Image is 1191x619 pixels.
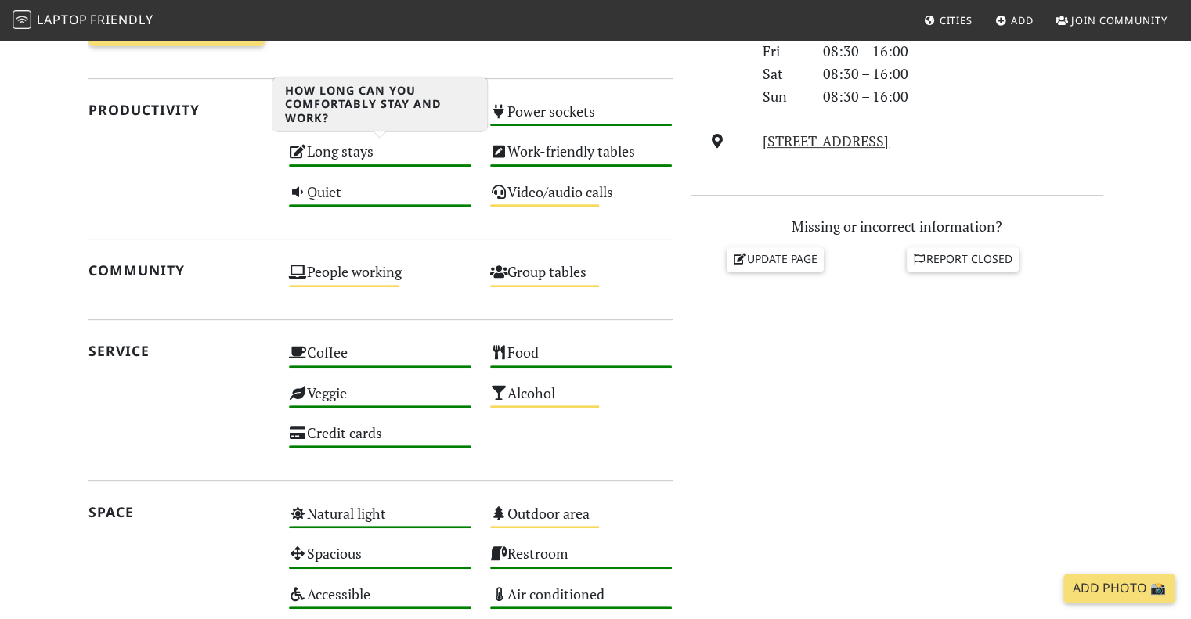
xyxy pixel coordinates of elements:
span: Friendly [90,11,153,28]
span: Cities [940,13,973,27]
div: Coffee [280,340,481,380]
div: Natural light [280,501,481,541]
h2: Community [88,262,271,279]
h2: Service [88,343,271,359]
a: Report closed [907,247,1020,271]
div: Veggie [280,380,481,420]
h3: How long can you comfortably stay and work? [272,77,487,131]
div: Long stays [280,139,481,178]
div: Sat [753,63,813,85]
span: Join Community [1071,13,1168,27]
span: Laptop [37,11,88,28]
a: Update page [727,247,824,271]
div: Group tables [481,259,682,299]
h2: Productivity [88,102,271,118]
div: 08:30 – 16:00 [814,85,1113,108]
div: Fri [753,40,813,63]
a: LaptopFriendly LaptopFriendly [13,7,153,34]
div: Power sockets [481,99,682,139]
div: Sun [753,85,813,108]
span: Add [1011,13,1034,27]
div: People working [280,259,481,299]
a: Cities [918,6,979,34]
h2: Space [88,504,271,520]
div: 08:30 – 16:00 [814,40,1113,63]
a: [STREET_ADDRESS] [763,131,889,150]
div: Credit cards [280,420,481,460]
div: Work-friendly tables [481,139,682,178]
div: Alcohol [481,380,682,420]
div: Food [481,340,682,380]
div: Outdoor area [481,501,682,541]
div: Spacious [280,541,481,581]
div: 08:30 – 16:00 [814,63,1113,85]
p: Missing or incorrect information? [691,215,1103,238]
img: LaptopFriendly [13,10,31,29]
div: Quiet [280,179,481,219]
div: Video/audio calls [481,179,682,219]
div: Restroom [481,541,682,581]
a: Join Community [1049,6,1174,34]
a: Add [989,6,1040,34]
